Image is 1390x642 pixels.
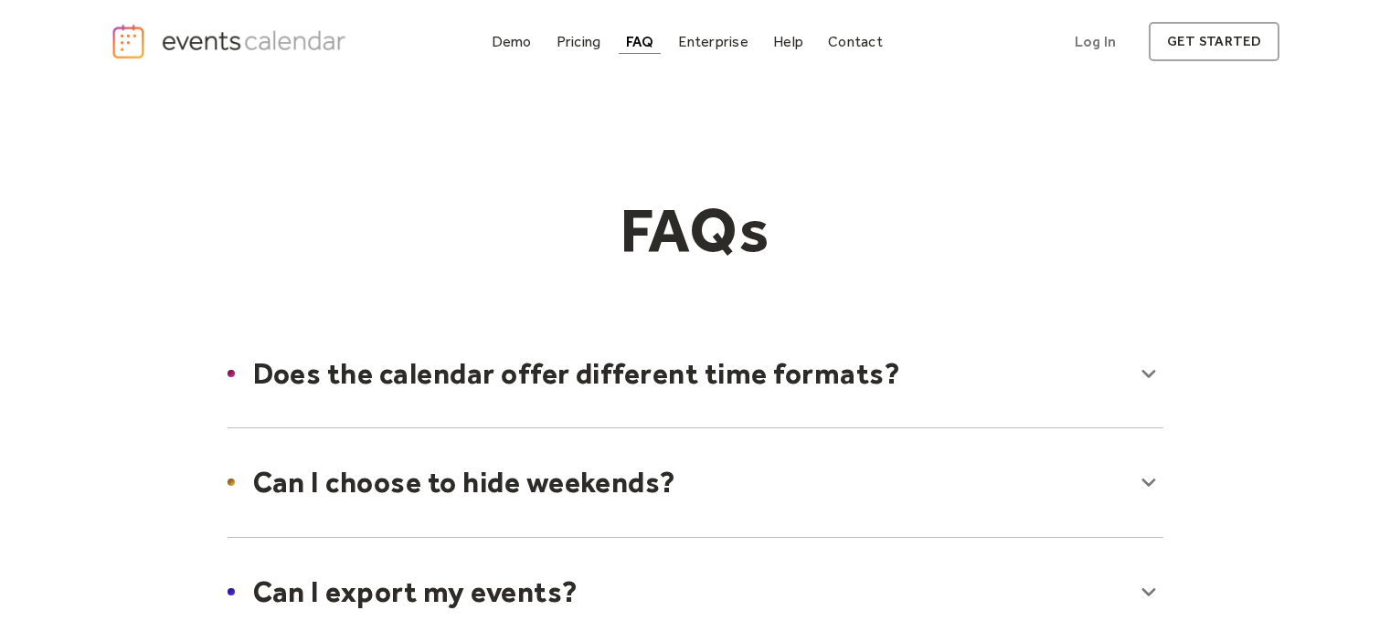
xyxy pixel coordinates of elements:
div: Demo [492,37,532,47]
div: Pricing [557,37,601,47]
a: FAQ [619,29,662,54]
a: get started [1149,22,1279,61]
a: home [111,23,352,60]
a: Help [766,29,811,54]
div: Contact [828,37,883,47]
a: Pricing [549,29,609,54]
div: Enterprise [678,37,748,47]
div: Help [773,37,803,47]
a: Contact [821,29,890,54]
h1: FAQs [345,193,1046,268]
a: Log In [1056,22,1134,61]
div: FAQ [626,37,654,47]
a: Enterprise [671,29,755,54]
a: Demo [484,29,539,54]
